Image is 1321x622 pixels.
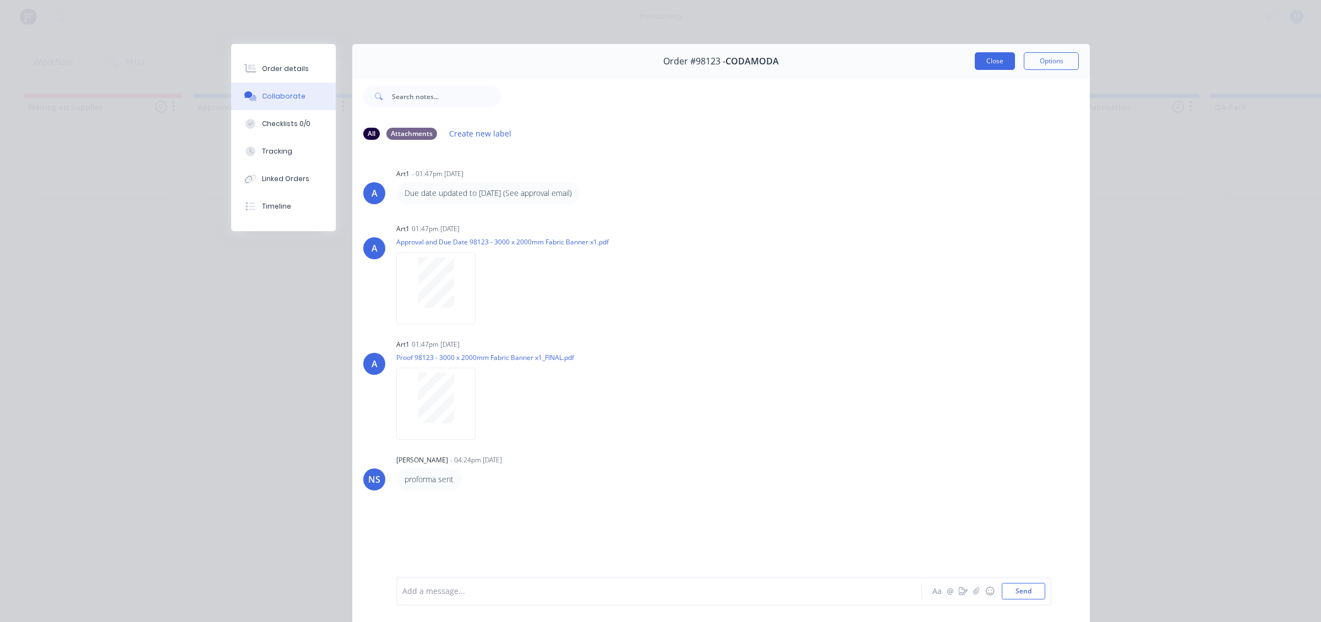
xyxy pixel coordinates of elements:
[262,91,305,101] div: Collaborate
[975,52,1015,70] button: Close
[372,357,378,370] div: A
[983,585,996,598] button: ☺
[663,56,725,67] span: Order #98123 -
[368,473,380,486] div: NS
[231,83,336,110] button: Collaborate
[396,237,609,247] p: Approval and Due Date 98123 - 3000 x 2000mm Fabric Banner x1.pdf
[412,224,460,234] div: 01:47pm [DATE]
[372,242,378,255] div: A
[262,201,291,211] div: Timeline
[405,188,572,199] p: Due date updated to [DATE] (See approval email)
[386,128,437,140] div: Attachments
[412,169,463,179] div: - 01:47pm [DATE]
[231,193,336,220] button: Timeline
[363,128,380,140] div: All
[396,340,410,350] div: art1
[262,146,292,156] div: Tracking
[1002,583,1045,599] button: Send
[1024,52,1079,70] button: Options
[231,165,336,193] button: Linked Orders
[396,353,574,362] p: Proof 98123 - 3000 x 2000mm Fabric Banner x1_FINAL.pdf
[396,455,448,465] div: [PERSON_NAME]
[396,169,410,179] div: art1
[262,119,310,129] div: Checklists 0/0
[231,55,336,83] button: Order details
[930,585,943,598] button: Aa
[262,174,309,184] div: Linked Orders
[725,56,779,67] span: CODAMODA
[405,474,454,485] p: proforma sent
[231,138,336,165] button: Tracking
[444,126,517,141] button: Create new label
[412,340,460,350] div: 01:47pm [DATE]
[262,64,309,74] div: Order details
[396,224,410,234] div: art1
[392,85,501,107] input: Search notes...
[450,455,502,465] div: - 04:24pm [DATE]
[943,585,957,598] button: @
[372,187,378,200] div: A
[231,110,336,138] button: Checklists 0/0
